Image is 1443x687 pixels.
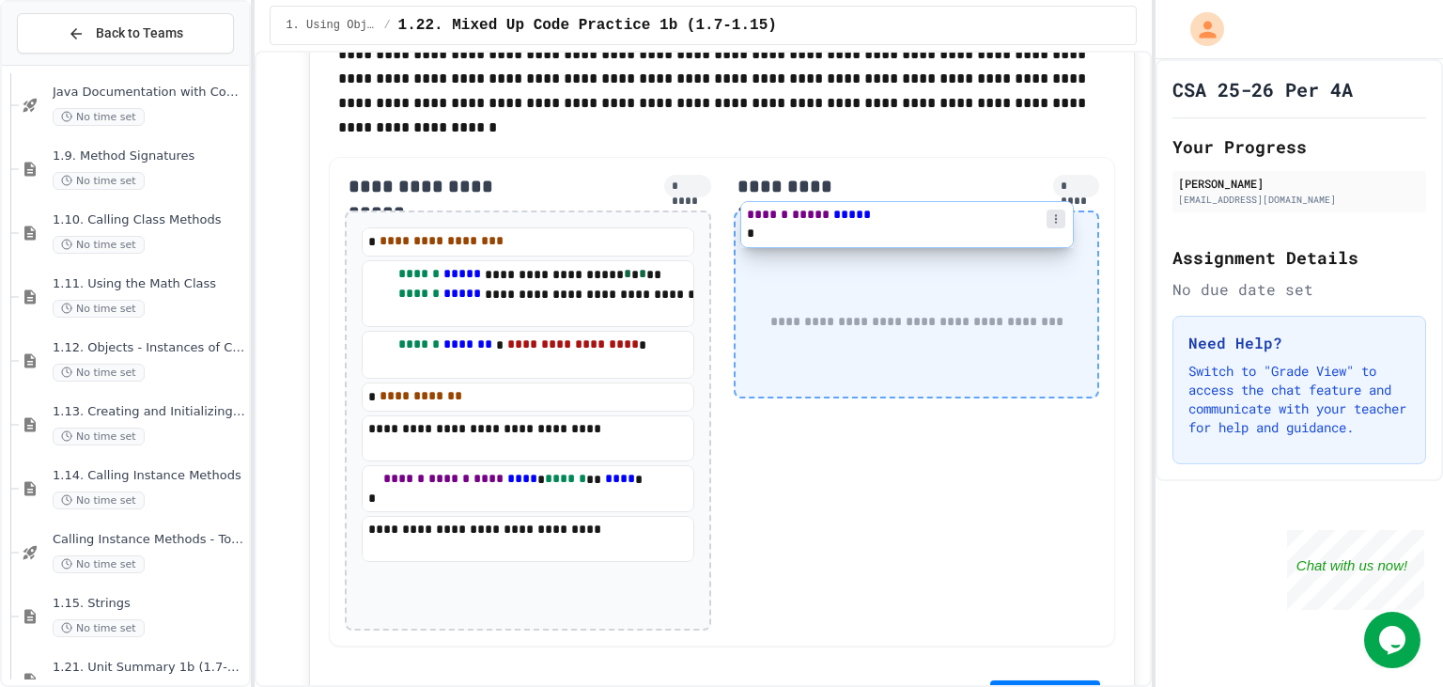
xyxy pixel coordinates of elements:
[53,468,245,484] span: 1.14. Calling Instance Methods
[53,340,245,356] span: 1.12. Objects - Instances of Classes
[53,532,245,548] span: Calling Instance Methods - Topic 1.14
[53,85,245,101] span: Java Documentation with Comments - Topic 1.8
[53,660,245,676] span: 1.21. Unit Summary 1b (1.7-1.15)
[398,14,777,37] span: 1.22. Mixed Up Code Practice 1b (1.7-1.15)
[53,619,145,637] span: No time set
[1172,278,1426,301] div: No due date set
[1188,362,1410,437] p: Switch to "Grade View" to access the chat feature and communicate with your teacher for help and ...
[1172,76,1353,102] h1: CSA 25-26 Per 4A
[1188,332,1410,354] h3: Need Help?
[53,404,245,420] span: 1.13. Creating and Initializing Objects: Constructors
[53,300,145,318] span: No time set
[53,236,145,254] span: No time set
[1178,193,1420,207] div: [EMAIL_ADDRESS][DOMAIN_NAME]
[1172,133,1426,160] h2: Your Progress
[53,148,245,164] span: 1.9. Method Signatures
[53,172,145,190] span: No time set
[286,18,376,33] span: 1. Using Objects and Methods
[1287,530,1424,610] iframe: chat widget
[53,596,245,612] span: 1.15. Strings
[1172,244,1426,271] h2: Assignment Details
[96,23,183,43] span: Back to Teams
[53,428,145,445] span: No time set
[1364,612,1424,668] iframe: chat widget
[53,555,145,573] span: No time set
[383,18,390,33] span: /
[53,108,145,126] span: No time set
[53,364,145,382] span: No time set
[1178,175,1420,192] div: [PERSON_NAME]
[53,492,145,509] span: No time set
[17,13,234,54] button: Back to Teams
[53,212,245,228] span: 1.10. Calling Class Methods
[53,276,245,292] span: 1.11. Using the Math Class
[1171,8,1229,51] div: My Account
